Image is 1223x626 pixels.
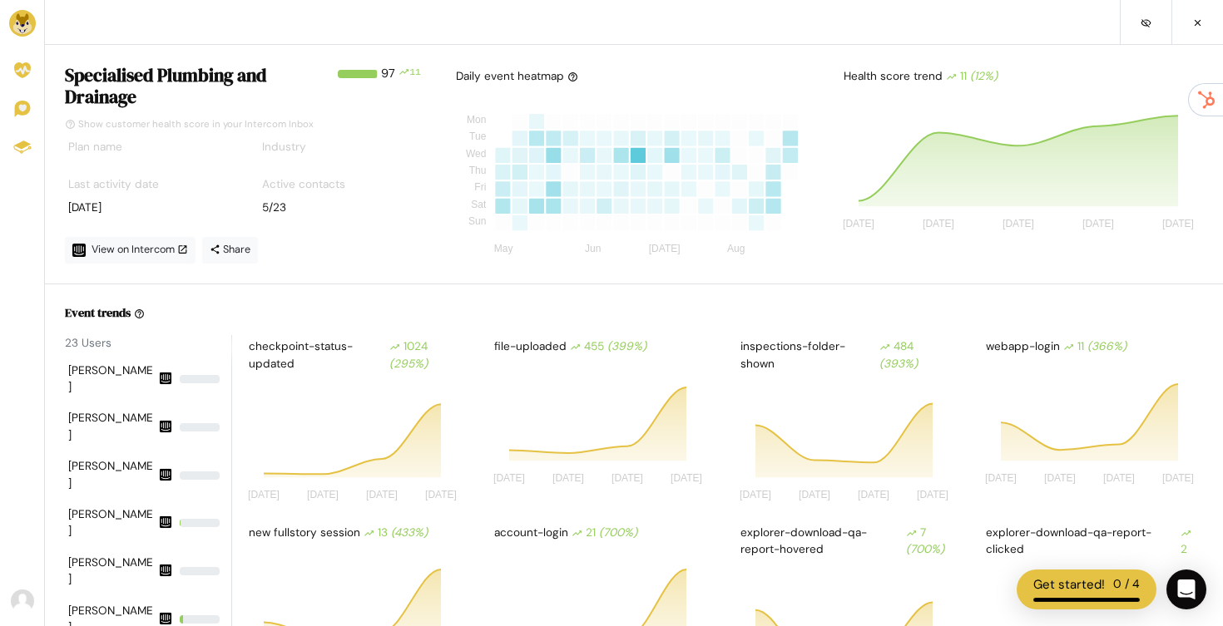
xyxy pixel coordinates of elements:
[180,375,220,383] div: 0%
[740,489,771,500] tspan: [DATE]
[1181,525,1200,559] div: 2
[68,555,155,589] div: [PERSON_NAME]
[843,219,874,230] tspan: [DATE]
[65,65,331,108] h4: Specialised Plumbing and Drainage
[599,525,637,540] i: (700%)
[879,338,953,372] div: 484
[65,237,196,264] a: View on Intercom
[11,589,34,613] img: Avatar
[366,489,398,500] tspan: [DATE]
[262,176,345,193] label: Active contacts
[68,506,155,540] div: [PERSON_NAME]
[917,489,948,500] tspan: [DATE]
[474,182,486,194] tspan: Fri
[248,489,280,500] tspan: [DATE]
[409,65,421,115] div: 11
[491,521,711,545] div: account-login
[180,567,220,575] div: 0%
[985,472,1017,484] tspan: [DATE]
[1162,472,1194,484] tspan: [DATE]
[1087,339,1126,353] i: (366%)
[649,244,681,255] tspan: [DATE]
[923,219,954,230] tspan: [DATE]
[468,215,486,227] tspan: Sun
[391,525,428,540] i: (433%)
[245,521,466,545] div: new fullstory session
[494,244,513,255] tspan: May
[456,68,578,85] div: Daily event heatmap
[570,338,646,355] div: 455
[906,542,944,556] i: (700%)
[68,362,155,397] div: [PERSON_NAME]
[1103,472,1135,484] tspan: [DATE]
[737,335,958,376] div: inspections-folder-shown
[737,521,958,562] div: explorer-download-qa-report-hovered
[65,118,314,131] a: Show customer health score in your Intercom Inbox
[970,69,998,83] i: (12%)
[9,10,36,37] img: Brand
[611,472,643,484] tspan: [DATE]
[307,489,339,500] tspan: [DATE]
[879,357,918,371] i: (393%)
[1044,472,1076,484] tspan: [DATE]
[180,423,220,431] div: 0%
[202,237,258,264] a: Share
[983,521,1203,562] div: explorer-download-qa-report-clicked
[389,357,428,371] i: (295%)
[469,165,487,176] tspan: Thu
[983,335,1203,358] div: webapp-login
[466,148,486,160] tspan: Wed
[727,244,745,255] tspan: Aug
[180,471,220,480] div: 0%
[552,472,584,484] tspan: [DATE]
[491,335,711,358] div: file-uploaded
[946,68,998,85] div: 11
[858,489,889,500] tspan: [DATE]
[68,410,155,444] div: [PERSON_NAME]
[469,131,487,143] tspan: Tue
[364,525,428,541] div: 13
[1166,569,1206,609] div: Open Intercom Messenger
[65,335,231,352] div: 23 Users
[262,200,424,216] div: 5/23
[572,525,637,541] div: 21
[467,114,486,126] tspan: Mon
[425,489,457,500] tspan: [DATE]
[68,139,122,155] label: Plan name
[92,243,188,256] span: View on Intercom
[906,525,953,559] div: 7
[389,338,463,372] div: 1024
[65,304,131,321] h6: Event trends
[68,176,159,193] label: Last activity date
[471,199,487,210] tspan: Sat
[607,339,646,353] i: (399%)
[1063,338,1126,355] div: 11
[1113,575,1140,594] div: 0 / 4
[245,335,466,376] div: checkpoint-status-updated
[1003,219,1034,230] tspan: [DATE]
[671,472,702,484] tspan: [DATE]
[1162,219,1194,230] tspan: [DATE]
[68,200,230,216] div: [DATE]
[493,472,525,484] tspan: [DATE]
[1082,219,1114,230] tspan: [DATE]
[381,65,395,115] div: 97
[262,139,306,155] label: Industry
[799,489,830,500] tspan: [DATE]
[180,519,220,527] div: 0.2296211251435132%
[68,458,155,492] div: [PERSON_NAME]
[180,615,220,624] div: 7.42441637964026%
[840,65,1203,88] div: Health score trend
[585,244,601,255] tspan: Jun
[1033,575,1105,594] div: Get started!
